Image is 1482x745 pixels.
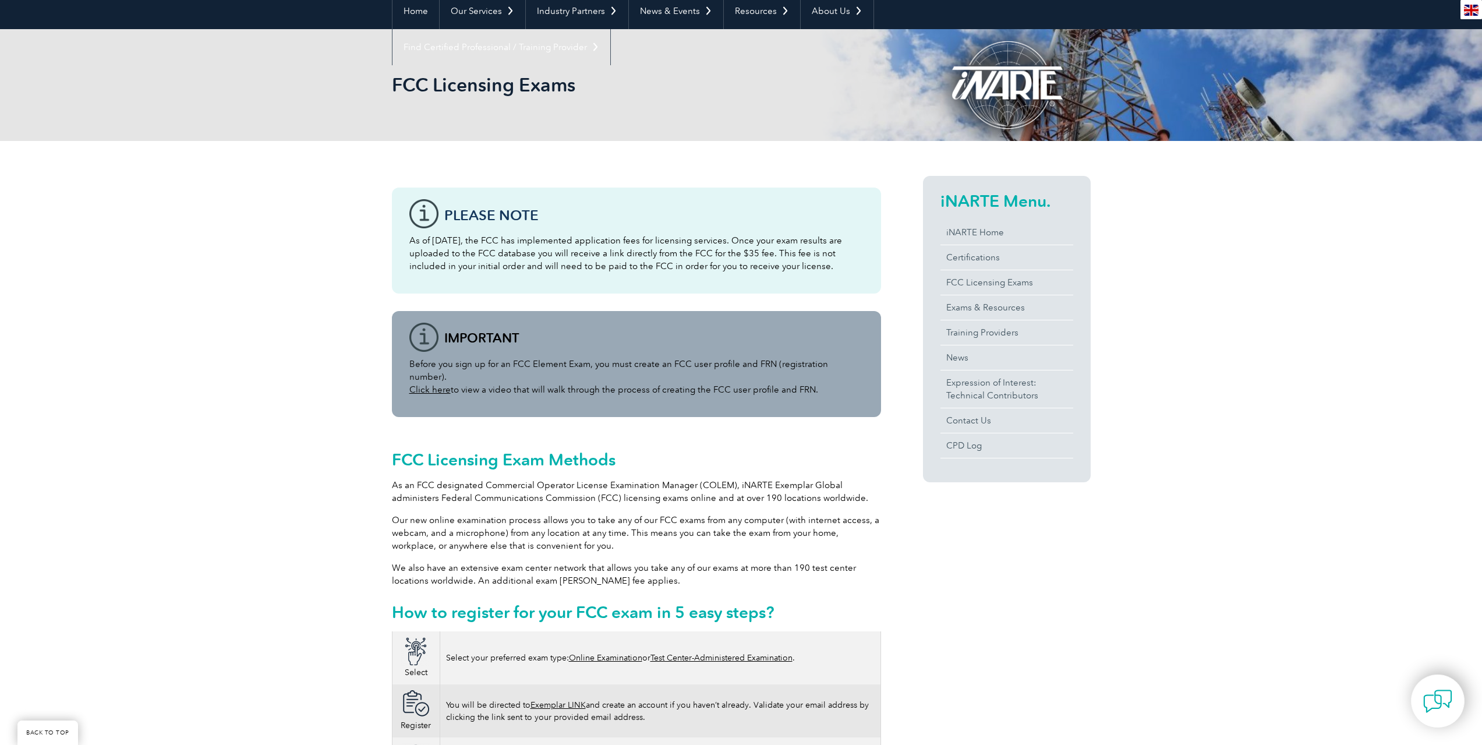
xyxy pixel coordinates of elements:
[440,631,880,684] td: Select your preferred exam type: or .
[392,684,440,737] td: Register
[940,433,1073,458] a: CPD Log
[940,295,1073,320] a: Exams & Resources
[392,562,881,587] p: We also have an extensive exam center network that allows you take any of our exams at more than ...
[530,700,586,710] a: Exemplar LINK
[392,631,440,684] td: Select
[17,721,78,745] a: BACK TO TOP
[650,653,793,663] a: Test Center-Administered Examination
[444,208,864,223] h3: Please note
[940,270,1073,295] a: FCC Licensing Exams
[440,684,880,737] td: You will be directed to and create an account if you haven’t already. Validate your email address...
[409,358,864,396] p: Before you sign up for an FCC Element Exam, you must create an FCC user profile and FRN (registra...
[940,220,1073,245] a: iNARTE Home
[940,408,1073,433] a: Contact Us
[392,76,881,94] h2: FCC Licensing Exams
[1423,687,1452,716] img: contact-chat.png
[392,450,881,469] h2: FCC Licensing Exam Methods
[1464,5,1479,16] img: en
[940,245,1073,270] a: Certifications
[569,653,642,663] a: Online Examination
[940,192,1073,210] h2: iNARTE Menu.
[940,320,1073,345] a: Training Providers
[409,234,864,273] p: As of [DATE], the FCC has implemented application fees for licensing services. Once your exam res...
[392,29,610,65] a: Find Certified Professional / Training Provider
[392,603,881,622] h2: How to register for your FCC exam in 5 easy steps?
[392,514,881,552] p: Our new online examination process allows you to take any of our FCC exams from any computer (wit...
[409,384,451,395] a: Click here
[940,345,1073,370] a: News
[940,370,1073,408] a: Expression of Interest:Technical Contributors
[392,479,881,504] p: As an FCC designated Commercial Operator License Examination Manager (COLEM), iNARTE Exemplar Glo...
